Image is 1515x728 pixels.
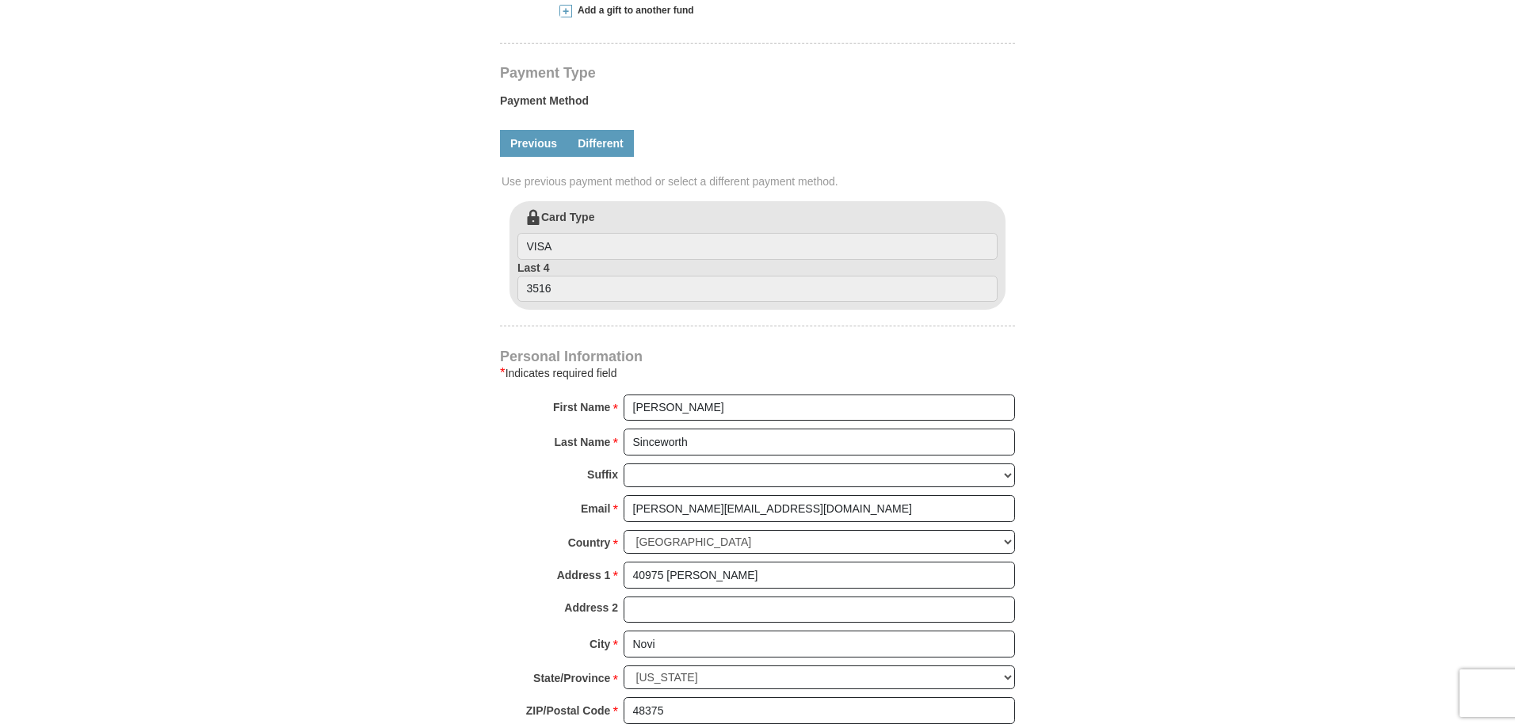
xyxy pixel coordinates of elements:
label: Last 4 [517,260,998,303]
label: Payment Method [500,93,1015,116]
strong: First Name [553,396,610,418]
span: Use previous payment method or select a different payment method. [502,173,1017,189]
strong: Address 2 [564,597,618,619]
strong: City [590,633,610,655]
strong: State/Province [533,667,610,689]
strong: Suffix [587,463,618,486]
h4: Payment Type [500,67,1015,79]
strong: Last Name [555,431,611,453]
h4: Personal Information [500,350,1015,363]
strong: ZIP/Postal Code [526,699,611,722]
a: Different [567,130,634,157]
a: Previous [500,130,567,157]
div: Indicates required field [500,364,1015,383]
strong: Email [581,497,610,520]
strong: Country [568,532,611,554]
span: Add a gift to another fund [572,4,694,17]
input: Card Type [517,233,998,260]
strong: Address 1 [557,564,611,586]
label: Card Type [517,209,998,260]
input: Last 4 [517,276,998,303]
